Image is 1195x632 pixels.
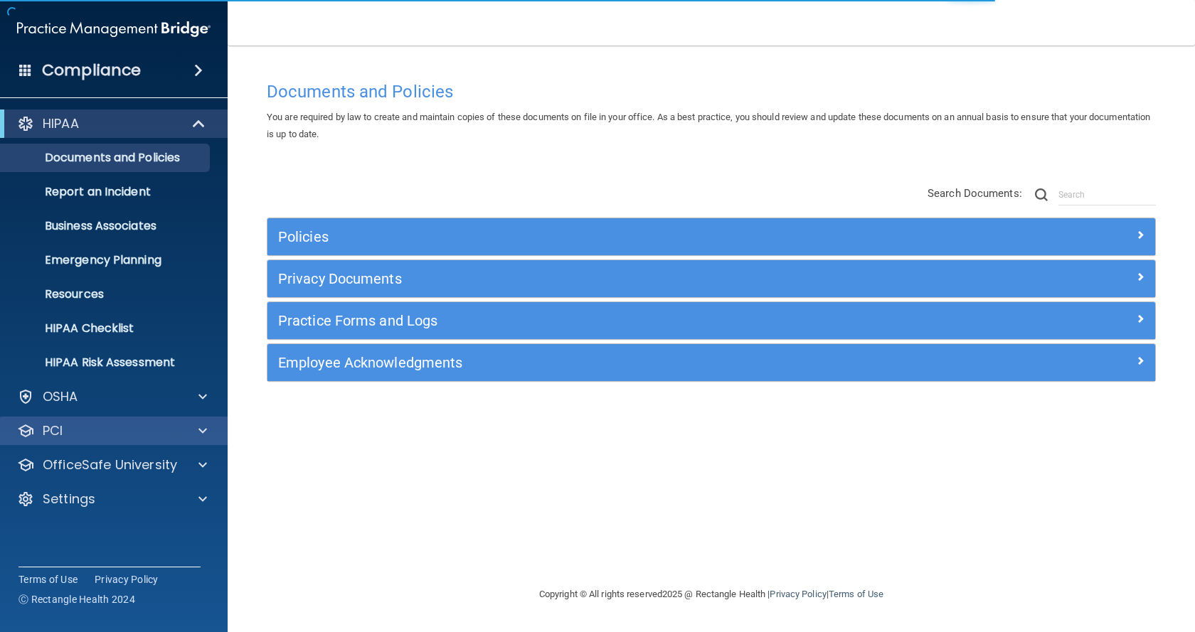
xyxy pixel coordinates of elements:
p: HIPAA Risk Assessment [9,355,203,370]
img: ic-search.3b580494.png [1035,188,1048,201]
span: You are required by law to create and maintain copies of these documents on file in your office. ... [267,112,1150,139]
h5: Practice Forms and Logs [278,313,923,328]
a: Settings [17,491,207,508]
a: Practice Forms and Logs [278,309,1144,332]
p: Settings [43,491,95,508]
p: OfficeSafe University [43,456,177,473]
h5: Policies [278,229,923,245]
a: Terms of Use [18,572,78,587]
p: Report an Incident [9,185,203,199]
h4: Compliance [42,60,141,80]
a: HIPAA [17,115,206,132]
span: Ⓒ Rectangle Health 2024 [18,592,135,606]
p: Documents and Policies [9,151,203,165]
span: Search Documents: [928,187,1022,200]
a: Privacy Policy [770,589,826,599]
a: OfficeSafe University [17,456,207,473]
a: PCI [17,422,207,439]
img: PMB logo [17,15,211,43]
h4: Documents and Policies [267,82,1156,101]
a: Privacy Policy [95,572,159,587]
div: Copyright © All rights reserved 2025 @ Rectangle Health | | [452,572,971,617]
a: Policies [278,225,1144,248]
p: PCI [43,422,63,439]
a: Employee Acknowledgments [278,351,1144,374]
p: Resources [9,287,203,301]
a: Terms of Use [829,589,883,599]
p: Emergency Planning [9,253,203,267]
p: Business Associates [9,219,203,233]
p: HIPAA Checklist [9,321,203,336]
h5: Employee Acknowledgments [278,355,923,370]
a: Privacy Documents [278,267,1144,290]
a: OSHA [17,388,207,405]
h5: Privacy Documents [278,271,923,286]
p: HIPAA [43,115,79,132]
input: Search [1058,184,1156,205]
p: OSHA [43,388,78,405]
